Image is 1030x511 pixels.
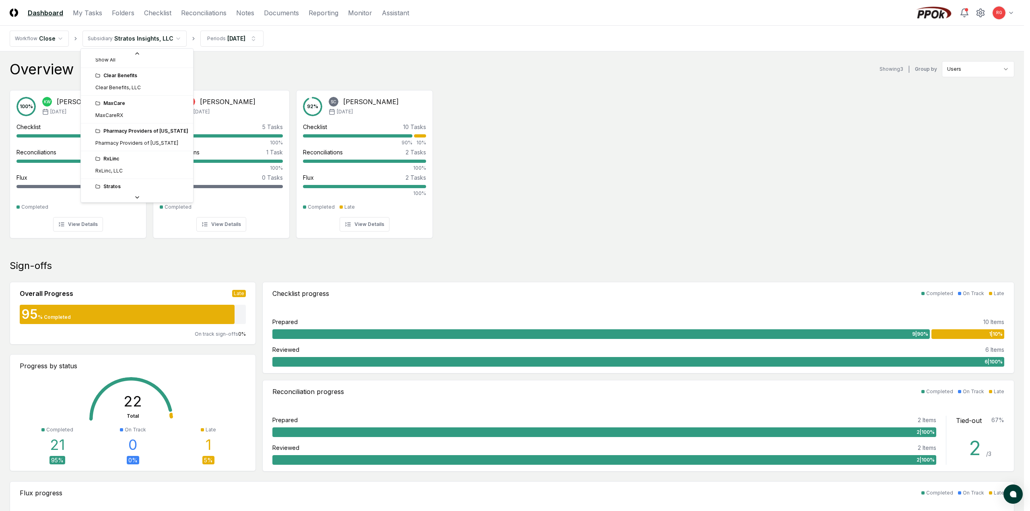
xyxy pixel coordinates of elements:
[95,84,141,91] div: Clear Benefits, LLC
[95,100,188,107] div: MaxCare
[95,127,188,135] div: Pharmacy Providers of [US_STATE]
[95,112,123,119] div: MaxCareRX
[95,167,123,174] div: RxLinc, LLC
[95,183,188,190] div: Stratos
[95,155,188,162] div: RxLinc
[95,140,178,147] div: Pharmacy Providers of [US_STATE]
[95,72,188,79] div: Clear Benefits
[95,56,115,64] span: Show All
